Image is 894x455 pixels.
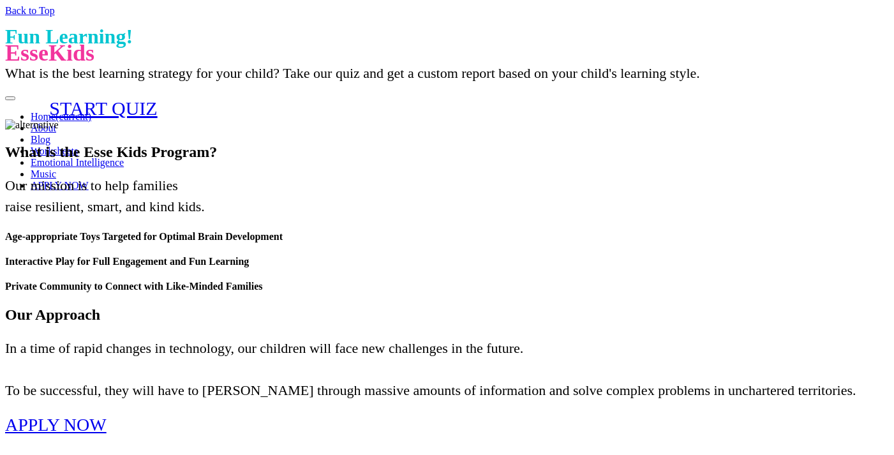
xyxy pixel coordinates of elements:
p: Our mission is to help families raise resilient, smart, and kind kids. [5,175,889,217]
p: In a time of rapid changes in technology, our children will face new challenges in the future. To... [5,338,889,401]
a: Music [31,168,56,179]
p: What is the best learning strategy for your child? Take our quiz and get a custom report based on... [5,63,889,84]
h1: Fun Learning! [5,25,889,48]
img: alternative [5,119,59,131]
a: APPLY NOW [5,415,107,435]
h2: What is the Esse Kids Program? [5,144,889,161]
h4: Interactive Play for Full Engagement and Fun Learning [5,256,889,267]
p: EsseKids [5,40,889,66]
a: Back to Top [5,5,55,16]
a: START QUIZ [5,54,202,163]
h4: Private Community to Connect with Like-Minded Families [5,281,889,292]
h2: Our Approach [5,306,889,324]
h4: Age-appropriate Toys Targeted for Optimal Brain Development [5,231,889,242]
